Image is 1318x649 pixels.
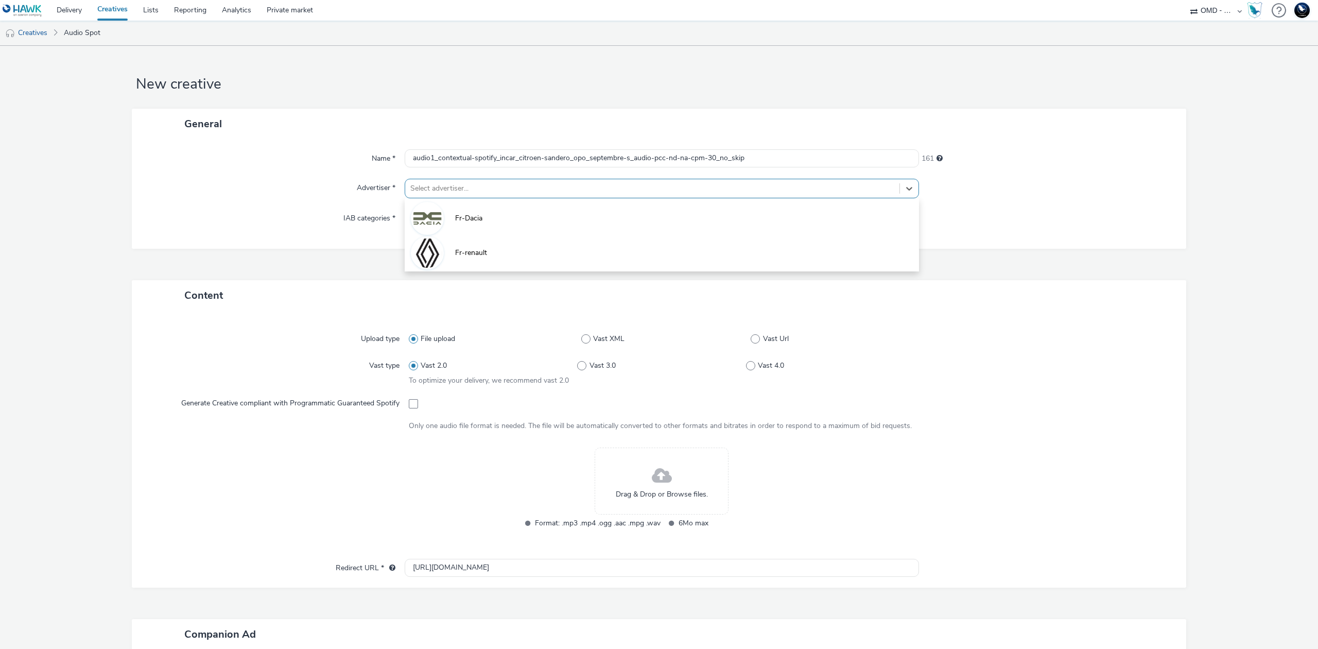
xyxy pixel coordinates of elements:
[357,330,404,344] label: Upload type
[593,334,625,344] span: Vast XML
[132,75,1186,94] h1: New creative
[409,421,915,431] div: Only one audio file format is needed. The file will be automatically converted to other formats a...
[1294,3,1310,18] img: Support Hawk
[535,517,661,529] span: Format: .mp3 .mp4 .ogg .aac .mpg .wav
[412,233,442,273] img: Fr-renault
[937,153,943,164] div: Maximum 255 characters
[184,627,256,641] span: Companion Ad
[368,149,400,164] label: Name *
[455,248,487,258] span: Fr-renault
[1247,2,1267,19] a: Hawk Academy
[384,563,395,573] div: URL will be used as a validation URL with some SSPs and it will be the redirection URL of your cr...
[405,149,919,167] input: Name
[3,4,42,17] img: undefined Logo
[412,203,442,233] img: Fr-Dacia
[763,334,789,344] span: Vast Url
[679,517,804,529] span: 6Mo max
[455,213,482,224] span: Fr-Dacia
[616,489,708,500] span: Drag & Drop or Browse files.
[339,209,400,224] label: IAB categories *
[177,394,404,408] label: Generate Creative compliant with Programmatic Guaranteed Spotify
[421,334,455,344] span: File upload
[758,361,784,371] span: Vast 4.0
[184,288,223,302] span: Content
[421,361,447,371] span: Vast 2.0
[353,179,400,193] label: Advertiser *
[409,375,569,385] span: To optimize your delivery, we recommend vast 2.0
[365,356,404,371] label: Vast type
[922,153,934,164] span: 161
[59,21,106,45] a: Audio Spot
[5,28,15,39] img: audio
[332,559,400,573] label: Redirect URL *
[184,117,222,131] span: General
[589,361,616,371] span: Vast 3.0
[1247,2,1262,19] img: Hawk Academy
[405,559,919,577] input: url...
